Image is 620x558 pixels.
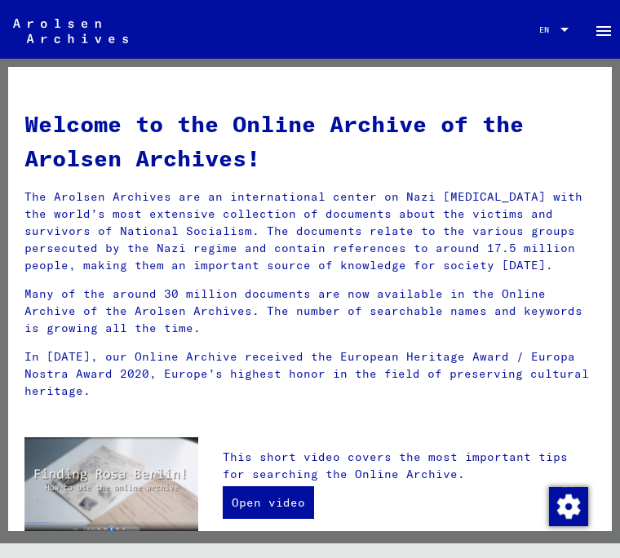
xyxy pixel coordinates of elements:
p: The Arolsen Archives are an international center on Nazi [MEDICAL_DATA] with the world’s most ext... [24,188,596,274]
mat-select-trigger: EN [539,24,549,35]
button: Toggle sidenav [587,13,620,46]
p: This short video covers the most important tips for searching the Online Archive. [223,449,596,483]
h1: Welcome to the Online Archive of the Arolsen Archives! [24,107,596,175]
img: video.jpg [24,437,198,532]
div: Zustimmung ändern [548,486,587,525]
p: In [DATE], our Online Archive received the European Heritage Award / Europa Nostra Award 2020, Eu... [24,348,596,400]
mat-icon: Side nav toggle icon [594,21,613,41]
img: Zustimmung ändern [549,487,588,526]
a: Open video [223,486,314,519]
p: Many of the around 30 million documents are now available in the Online Archive of the Arolsen Ar... [24,286,596,337]
img: Arolsen_neg.svg [13,19,128,43]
